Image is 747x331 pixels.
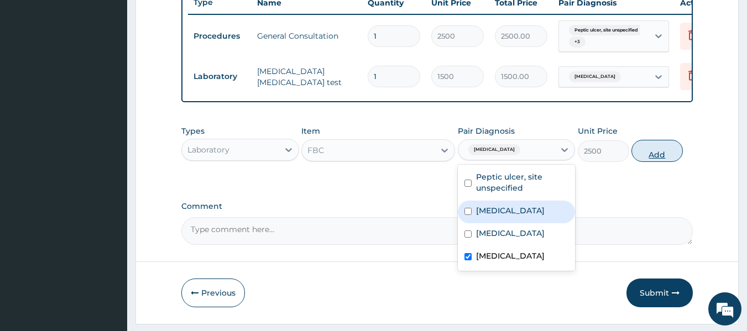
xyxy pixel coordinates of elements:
span: We're online! [64,97,153,208]
button: Previous [181,279,245,307]
label: [MEDICAL_DATA] [476,250,545,261]
img: d_794563401_company_1708531726252_794563401 [20,55,45,83]
span: Peptic ulcer, site unspecified [569,25,644,36]
td: General Consultation [252,25,362,47]
div: Minimize live chat window [181,6,208,32]
td: Procedures [188,26,252,46]
td: Laboratory [188,66,252,87]
label: [MEDICAL_DATA] [476,205,545,216]
label: Peptic ulcer, site unspecified [476,171,569,193]
button: Submit [626,279,693,307]
span: + 3 [569,36,586,48]
button: Add [631,140,683,162]
label: Comment [181,202,693,211]
div: FBC [307,145,324,156]
label: Types [181,127,205,136]
td: [MEDICAL_DATA] [MEDICAL_DATA] test [252,60,362,93]
div: Chat with us now [58,62,186,76]
span: [MEDICAL_DATA] [569,71,621,82]
span: [MEDICAL_DATA] [468,144,520,155]
label: Item [301,125,320,136]
label: Unit Price [578,125,618,136]
textarea: Type your message and hit 'Enter' [6,217,211,255]
label: [MEDICAL_DATA] [476,228,545,239]
label: Pair Diagnosis [458,125,515,136]
div: Laboratory [187,144,229,155]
